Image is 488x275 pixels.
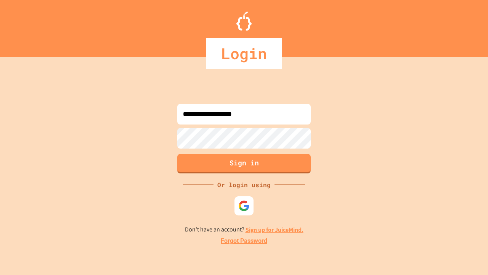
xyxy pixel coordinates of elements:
button: Sign in [177,154,311,173]
p: Don't have an account? [185,225,303,235]
a: Sign up for JuiceMind. [246,226,303,234]
img: google-icon.svg [238,200,250,212]
div: Or login using [213,180,274,189]
div: Login [206,38,282,69]
img: Logo.svg [236,11,252,31]
a: Forgot Password [221,236,267,246]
